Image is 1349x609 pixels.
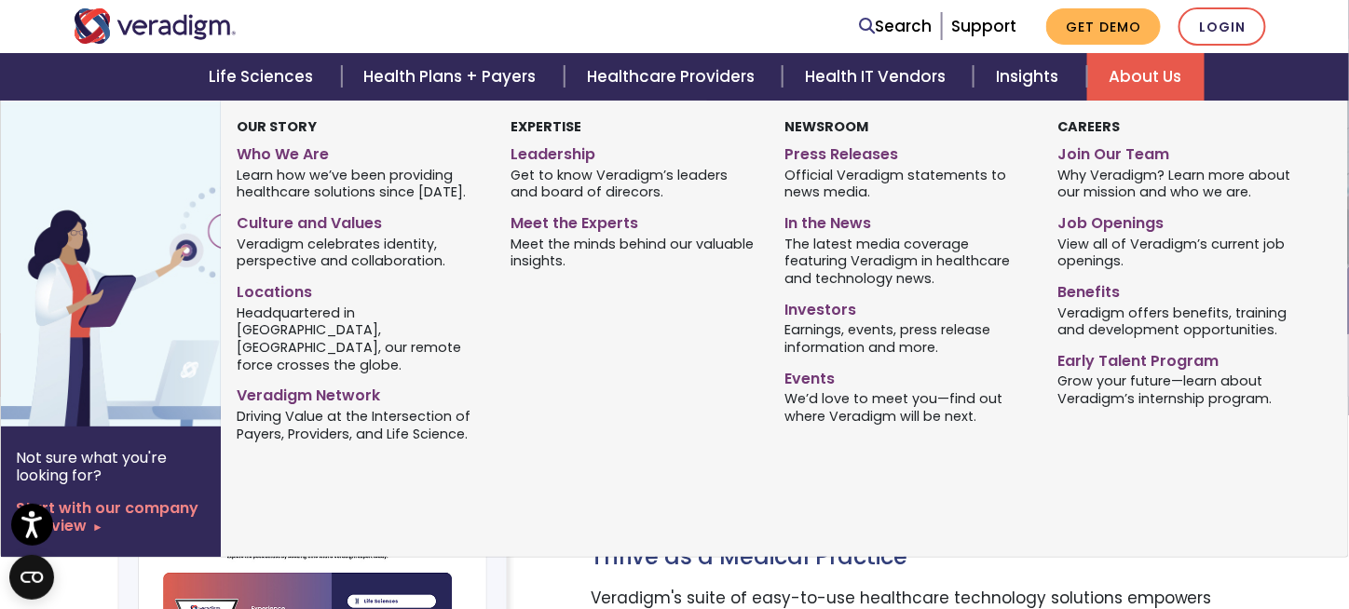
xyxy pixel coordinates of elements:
a: Meet the Experts [511,207,756,234]
h3: Thrive as a Medical Practice [591,544,1275,571]
a: Early Talent Program [1058,345,1304,372]
a: Search [859,14,932,39]
a: Life Sciences [186,53,341,101]
a: Login [1179,7,1266,46]
strong: Our Story [238,117,318,136]
a: Health IT Vendors [783,53,974,101]
a: Get Demo [1046,8,1161,45]
a: In the News [784,207,1030,234]
span: Why Veradigm? Learn more about our mission and who we are. [1058,165,1304,201]
a: Start with our company overview [16,499,206,535]
span: We’d love to meet you—find out where Veradigm will be next. [784,389,1030,426]
strong: Careers [1058,117,1121,136]
span: Get to know Veradigm’s leaders and board of direcors. [511,165,756,201]
a: Benefits [1058,276,1304,303]
a: Locations [238,276,484,303]
a: Events [784,362,1030,389]
p: Not sure what you're looking for? [16,449,206,484]
img: Veradigm logo [74,8,237,44]
button: Open CMP widget [9,555,54,600]
a: Healthcare Providers [565,53,783,101]
a: Veradigm Network [238,379,484,406]
a: Investors [784,293,1030,320]
a: Join Our Team [1058,138,1304,165]
span: Official Veradigm statements to news media. [784,165,1030,201]
a: Culture and Values [238,207,484,234]
a: About Us [1087,53,1205,101]
a: Health Plans + Payers [342,53,565,101]
span: Driving Value at the Intersection of Payers, Providers, and Life Science. [238,406,484,442]
span: Headquartered in [GEOGRAPHIC_DATA], [GEOGRAPHIC_DATA], our remote force crosses the globe. [238,303,484,373]
span: The latest media coverage featuring Veradigm in healthcare and technology news. [784,234,1030,288]
strong: Newsroom [784,117,868,136]
a: Leadership [511,138,756,165]
a: Support [951,15,1016,37]
span: Meet the minds behind our valuable insights. [511,234,756,270]
span: View all of Veradigm’s current job openings. [1058,234,1304,270]
a: Job Openings [1058,207,1304,234]
strong: Expertise [511,117,581,136]
span: Veradigm offers benefits, training and development opportunities. [1058,303,1304,339]
a: Insights [974,53,1086,101]
img: Vector image of Veradigm’s Story [1,101,301,426]
span: Veradigm celebrates identity, perspective and collaboration. [238,234,484,270]
span: Learn how we’ve been providing healthcare solutions since [DATE]. [238,165,484,201]
a: Who We Are [238,138,484,165]
span: Earnings, events, press release information and more. [784,320,1030,357]
a: Press Releases [784,138,1030,165]
span: Grow your future—learn about Veradigm’s internship program. [1058,372,1304,408]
